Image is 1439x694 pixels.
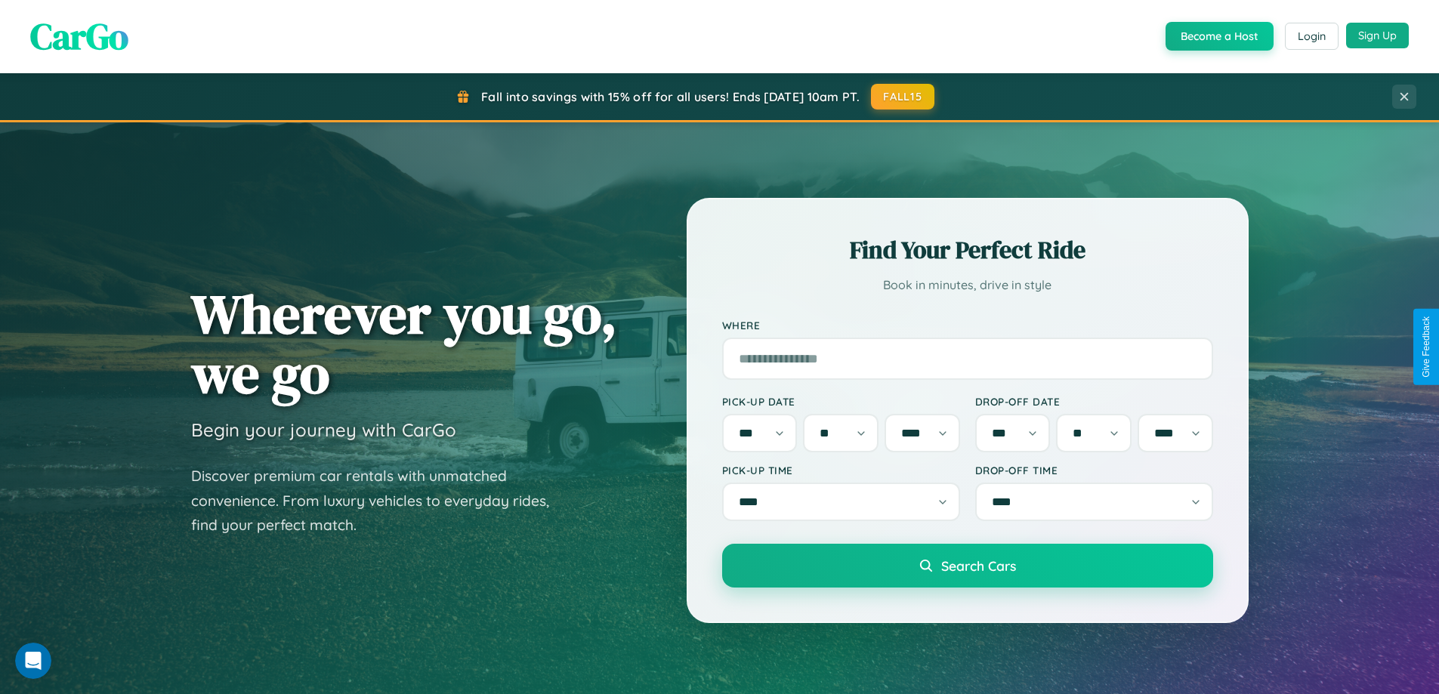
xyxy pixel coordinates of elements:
span: CarGo [30,11,128,61]
label: Drop-off Date [975,395,1213,408]
button: FALL15 [871,84,934,109]
iframe: Intercom live chat [15,643,51,679]
label: Pick-up Time [722,464,960,477]
button: Become a Host [1166,22,1274,51]
span: Search Cars [941,557,1016,574]
h3: Begin your journey with CarGo [191,418,456,441]
h2: Find Your Perfect Ride [722,233,1213,267]
label: Pick-up Date [722,395,960,408]
label: Drop-off Time [975,464,1213,477]
button: Sign Up [1346,23,1409,48]
p: Discover premium car rentals with unmatched convenience. From luxury vehicles to everyday rides, ... [191,464,569,538]
span: Fall into savings with 15% off for all users! Ends [DATE] 10am PT. [481,89,860,104]
label: Where [722,319,1213,332]
p: Book in minutes, drive in style [722,274,1213,296]
button: Login [1285,23,1339,50]
button: Search Cars [722,544,1213,588]
div: Give Feedback [1421,316,1431,378]
h1: Wherever you go, we go [191,284,617,403]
